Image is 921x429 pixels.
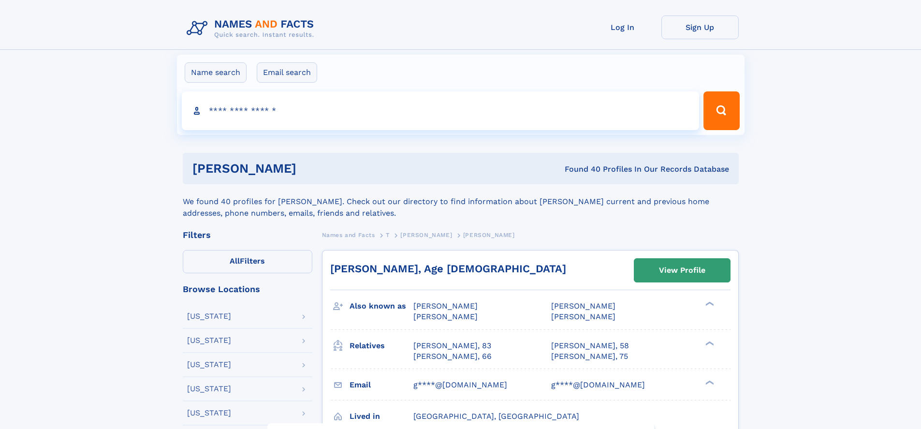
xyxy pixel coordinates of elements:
[400,232,452,238] span: [PERSON_NAME]
[187,337,231,344] div: [US_STATE]
[386,229,390,241] a: T
[413,412,579,421] span: [GEOGRAPHIC_DATA], [GEOGRAPHIC_DATA]
[350,408,413,425] h3: Lived in
[551,351,628,362] a: [PERSON_NAME], 75
[182,91,700,130] input: search input
[322,229,375,241] a: Names and Facts
[183,184,739,219] div: We found 40 profiles for [PERSON_NAME]. Check out our directory to find information about [PERSON...
[192,163,431,175] h1: [PERSON_NAME]
[350,298,413,314] h3: Also known as
[257,62,317,83] label: Email search
[400,229,452,241] a: [PERSON_NAME]
[183,231,312,239] div: Filters
[330,263,566,275] a: [PERSON_NAME], Age [DEMOGRAPHIC_DATA]
[551,301,615,311] span: [PERSON_NAME]
[659,259,705,281] div: View Profile
[703,301,715,307] div: ❯
[463,232,515,238] span: [PERSON_NAME]
[187,385,231,393] div: [US_STATE]
[187,361,231,369] div: [US_STATE]
[183,15,322,42] img: Logo Names and Facts
[413,351,492,362] a: [PERSON_NAME], 66
[703,91,739,130] button: Search Button
[634,259,730,282] a: View Profile
[187,409,231,417] div: [US_STATE]
[584,15,661,39] a: Log In
[230,256,240,266] span: All
[187,312,231,320] div: [US_STATE]
[183,250,312,273] label: Filters
[185,62,247,83] label: Name search
[183,285,312,294] div: Browse Locations
[386,232,390,238] span: T
[413,340,491,351] a: [PERSON_NAME], 83
[551,340,629,351] a: [PERSON_NAME], 58
[703,379,715,385] div: ❯
[703,340,715,346] div: ❯
[350,377,413,393] h3: Email
[413,312,478,321] span: [PERSON_NAME]
[413,301,478,311] span: [PERSON_NAME]
[551,312,615,321] span: [PERSON_NAME]
[350,338,413,354] h3: Relatives
[661,15,739,39] a: Sign Up
[430,164,729,175] div: Found 40 Profiles In Our Records Database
